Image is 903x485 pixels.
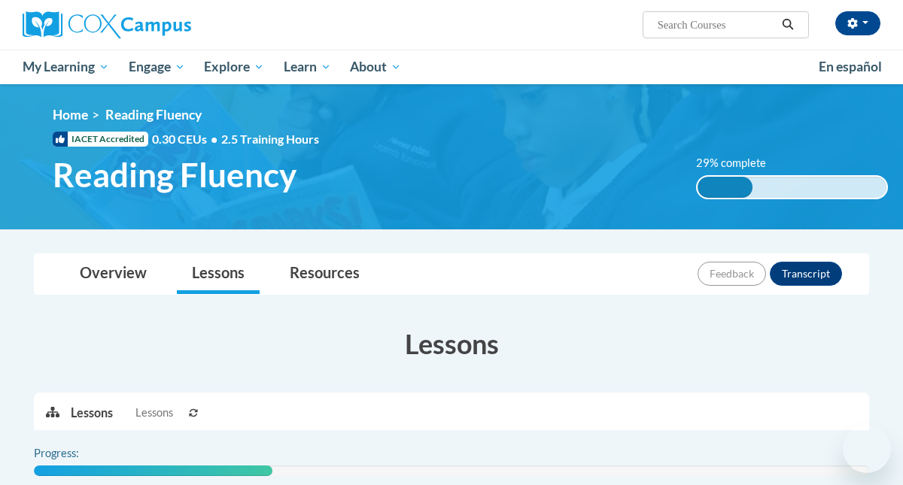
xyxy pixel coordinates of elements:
button: Search [777,16,799,34]
span: About [350,58,401,76]
a: Home [53,107,88,123]
iframe: Button to launch messaging window [843,425,891,473]
a: Learn [274,50,341,84]
a: Lessons [177,254,260,294]
span: • [211,132,217,146]
span: Explore [204,58,264,76]
img: Cox Campus [23,11,191,38]
a: My Learning [13,50,119,84]
button: Account Settings [835,11,880,35]
span: Learn [284,58,331,76]
span: Engage [129,58,185,76]
input: Search Courses [656,16,777,34]
span: 0.30 CEUs [152,131,221,147]
div: 29% complete [698,177,752,198]
a: En español [809,51,892,83]
a: Explore [194,50,274,84]
label: 29% complete [696,155,783,171]
span: En español [819,59,882,74]
span: Reading Fluency [53,155,296,195]
p: Lessons [71,405,113,421]
a: Engage [119,50,195,84]
label: Progress: [34,445,120,462]
a: Resources [275,254,375,294]
span: Reading Fluency [105,107,202,123]
h3: Lessons [34,325,869,362]
button: Feedback [698,262,766,286]
a: Cox Campus [23,11,293,38]
a: Overview [65,254,162,294]
a: About [341,50,412,84]
span: 2.5 Training Hours [221,132,319,146]
span: My Learning [23,58,109,76]
span: IACET Accredited [53,132,148,147]
div: Main menu [11,50,892,84]
button: Transcript [770,262,842,286]
span: Lessons [135,405,173,421]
